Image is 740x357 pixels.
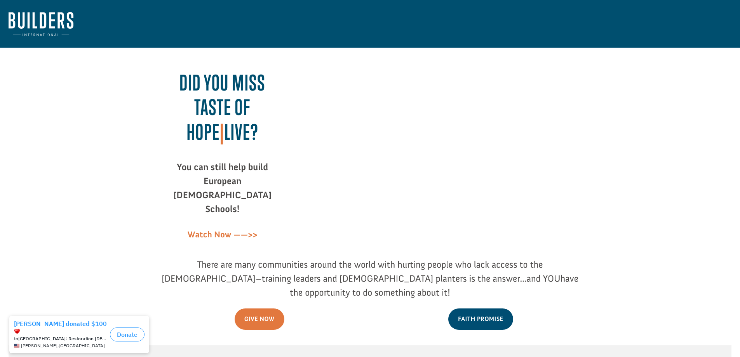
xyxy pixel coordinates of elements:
img: Builders International [9,12,73,36]
strong: Watch Now ——>> [188,229,258,240]
img: emoji heart [14,16,20,23]
strong: [GEOGRAPHIC_DATA]: Restoration [DEMOGRAPHIC_DATA] [18,24,146,30]
div: [PERSON_NAME] donated $100 [14,8,107,23]
span: There are many communities around the world with hurting people who lack access to the [DEMOGRAPH... [162,259,543,284]
button: Donate [110,16,145,30]
img: US.png [14,31,19,37]
span: Did you miss Taste of Hope LIVE? [179,71,265,145]
a: Faith Promise [448,308,513,330]
span: – [256,273,262,284]
span: have the opportunity to do something about it! [290,273,578,298]
strong: You can still help build European [DEMOGRAPHIC_DATA] Schools! [173,162,272,215]
span: | [220,120,225,145]
span: . [520,273,522,284]
span: training leaders and [DEMOGRAPHIC_DATA] planters is the answer [262,273,520,284]
span: ..and YOU [522,273,560,284]
span: [PERSON_NAME] , [GEOGRAPHIC_DATA] [21,31,105,37]
a: Give Now [235,308,284,330]
div: to [14,24,107,30]
iframe: Taste of Hope EU Bible Schools Full Presentation [308,71,580,224]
